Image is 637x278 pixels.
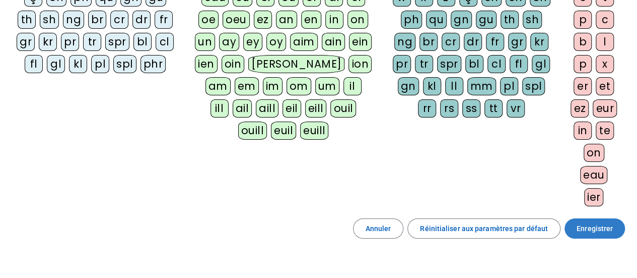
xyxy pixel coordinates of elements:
[353,218,404,239] button: Annuler
[501,11,519,29] div: th
[500,77,518,95] div: pl
[426,11,447,29] div: qu
[574,55,592,73] div: p
[462,99,480,118] div: ss
[223,11,250,29] div: oeu
[415,55,433,73] div: tr
[315,77,339,95] div: um
[596,33,614,51] div: l
[476,11,497,29] div: gu
[522,77,545,95] div: spl
[238,122,267,140] div: ouill
[25,55,43,73] div: fl
[91,55,109,73] div: pl
[530,33,548,51] div: kr
[271,122,296,140] div: euil
[423,77,441,95] div: kl
[349,33,372,51] div: ein
[301,11,321,29] div: en
[210,99,229,118] div: ill
[287,77,311,95] div: om
[445,77,463,95] div: ll
[532,55,550,73] div: gl
[596,55,614,73] div: x
[132,11,151,29] div: dr
[61,33,79,51] div: pr
[574,77,592,95] div: er
[300,122,328,140] div: euill
[437,55,461,73] div: spr
[348,55,372,73] div: ion
[418,99,436,118] div: rr
[235,77,259,95] div: em
[596,77,614,95] div: et
[39,33,57,51] div: kr
[243,33,262,51] div: ey
[347,11,368,29] div: on
[205,77,231,95] div: am
[343,77,362,95] div: il
[133,33,152,51] div: bl
[195,55,218,73] div: ien
[47,55,65,73] div: gl
[577,223,613,235] span: Enregistrer
[18,11,36,29] div: th
[419,33,438,51] div: br
[248,55,344,73] div: [PERSON_NAME]
[596,122,614,140] div: te
[282,99,301,118] div: eil
[88,11,106,29] div: br
[156,33,174,51] div: cl
[486,33,504,51] div: fr
[140,55,166,73] div: phr
[574,122,592,140] div: in
[276,11,297,29] div: an
[407,218,560,239] button: Réinitialiser aux paramètres par défaut
[571,99,589,118] div: ez
[465,55,483,73] div: bl
[69,55,87,73] div: kl
[574,33,592,51] div: b
[596,11,614,29] div: c
[233,99,252,118] div: ail
[105,33,129,51] div: spr
[290,33,318,51] div: aim
[113,55,136,73] div: spl
[263,77,282,95] div: im
[484,99,503,118] div: tt
[266,33,286,51] div: oy
[325,11,343,29] div: in
[254,11,272,29] div: ez
[195,33,215,51] div: un
[17,33,35,51] div: gr
[401,11,422,29] div: ph
[442,33,460,51] div: cr
[440,99,458,118] div: rs
[398,77,419,95] div: gn
[467,77,496,95] div: mm
[580,166,608,184] div: eau
[584,188,604,206] div: ier
[393,55,411,73] div: pr
[322,33,345,51] div: ain
[198,11,219,29] div: oe
[507,99,525,118] div: vr
[219,33,239,51] div: ay
[256,99,278,118] div: aill
[83,33,101,51] div: tr
[420,223,548,235] span: Réinitialiser aux paramètres par défaut
[110,11,128,29] div: cr
[510,55,528,73] div: fl
[593,99,617,118] div: eur
[40,11,59,29] div: sh
[63,11,84,29] div: ng
[305,99,327,118] div: eill
[523,11,542,29] div: sh
[451,11,472,29] div: gn
[584,144,604,162] div: on
[574,11,592,29] div: p
[394,33,415,51] div: ng
[330,99,356,118] div: ouil
[222,55,245,73] div: oin
[487,55,506,73] div: cl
